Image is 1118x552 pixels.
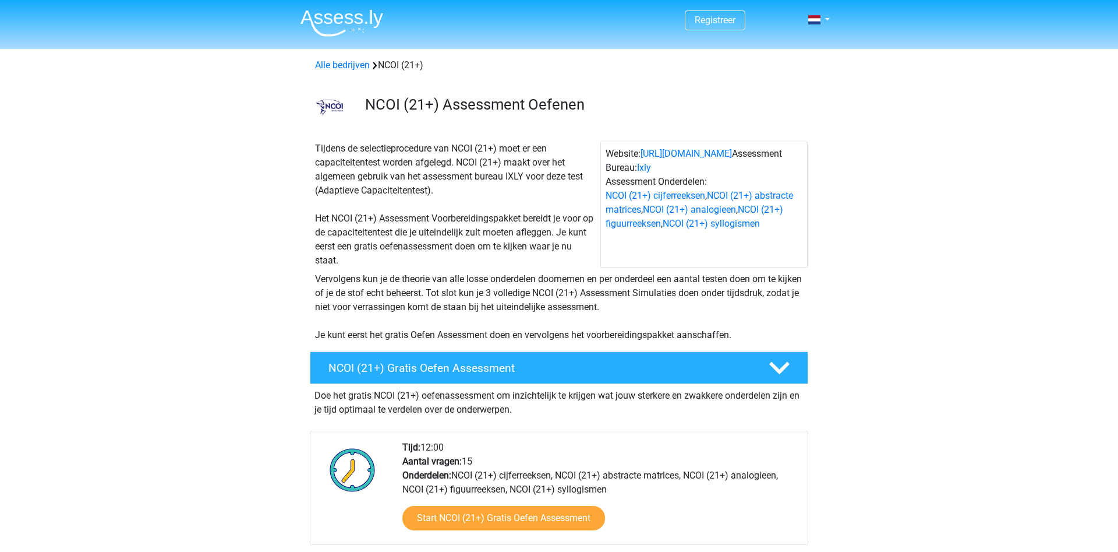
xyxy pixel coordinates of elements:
div: Vervolgens kun je de theorie van alle losse onderdelen doornemen en per onderdeel een aantal test... [310,272,808,342]
a: Registreer [695,15,735,26]
a: NCOI (21+) Gratis Oefen Assessment [305,351,813,384]
a: NCOI (21+) cijferreeksen [606,190,705,201]
div: 12:00 15 NCOI (21+) cijferreeksen, NCOI (21+) abstracte matrices, NCOI (21+) analogieen, NCOI (21... [394,441,807,544]
img: Assessly [300,9,383,37]
h4: NCOI (21+) Gratis Oefen Assessment [328,361,750,375]
b: Onderdelen: [402,470,451,481]
a: Alle bedrijven [315,59,370,71]
b: Tijd: [402,442,420,453]
b: Aantal vragen: [402,456,462,467]
div: Tijdens de selectieprocedure van NCOI (21+) moet er een capaciteitentest worden afgelegd. NCOI (2... [310,142,600,268]
a: NCOI (21+) syllogismen [663,218,760,229]
div: Website: Assessment Bureau: Assessment Onderdelen: , , , , [600,142,808,268]
img: Klok [323,441,382,499]
h3: NCOI (21+) Assessment Oefenen [365,96,799,114]
a: Ixly [637,162,651,173]
a: Start NCOI (21+) Gratis Oefen Assessment [402,506,605,530]
div: NCOI (21+) [310,58,808,72]
a: [URL][DOMAIN_NAME] [641,148,732,159]
div: Doe het gratis NCOI (21+) oefenassessment om inzichtelijk te krijgen wat jouw sterkere en zwakker... [310,384,808,417]
a: NCOI (21+) analogieen [643,204,736,215]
